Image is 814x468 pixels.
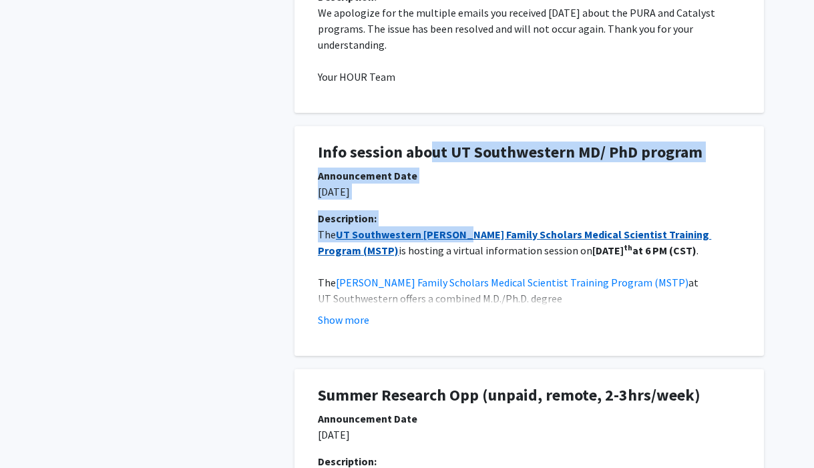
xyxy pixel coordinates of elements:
[592,244,624,257] strong: [DATE]
[318,184,741,200] p: [DATE]
[318,168,741,184] div: Announcement Date
[318,228,711,257] a: UT Southwestern [PERSON_NAME] Family Scholars Medical Scientist Training Program (MSTP)
[318,276,700,321] span: at UT Southwestern offers a combined M.D./Ph.D. degree from
[318,386,741,405] h1: Summer Research Opp (unpaid, remote, 2-3hrs/week)
[318,143,741,162] h1: Info session about UT Southwestern MD/ PhD program
[318,276,336,289] span: The
[399,244,592,257] span: is hosting a virtual information session on
[318,427,741,443] p: [DATE]
[624,242,632,252] strong: th
[336,276,688,289] a: [PERSON_NAME] Family Scholars Medical Scientist Training Program (MSTP)
[318,312,369,328] button: Show more
[318,69,741,85] p: Your HOUR Team
[318,210,741,226] div: Description:
[696,244,698,257] span: .
[318,228,336,241] span: The
[318,5,741,53] p: We apologize for the multiple emails you received [DATE] about the PURA and Catalyst programs. Th...
[10,408,57,458] iframe: Chat
[632,244,696,257] strong: at 6 PM (CST)
[318,411,741,427] div: Announcement Date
